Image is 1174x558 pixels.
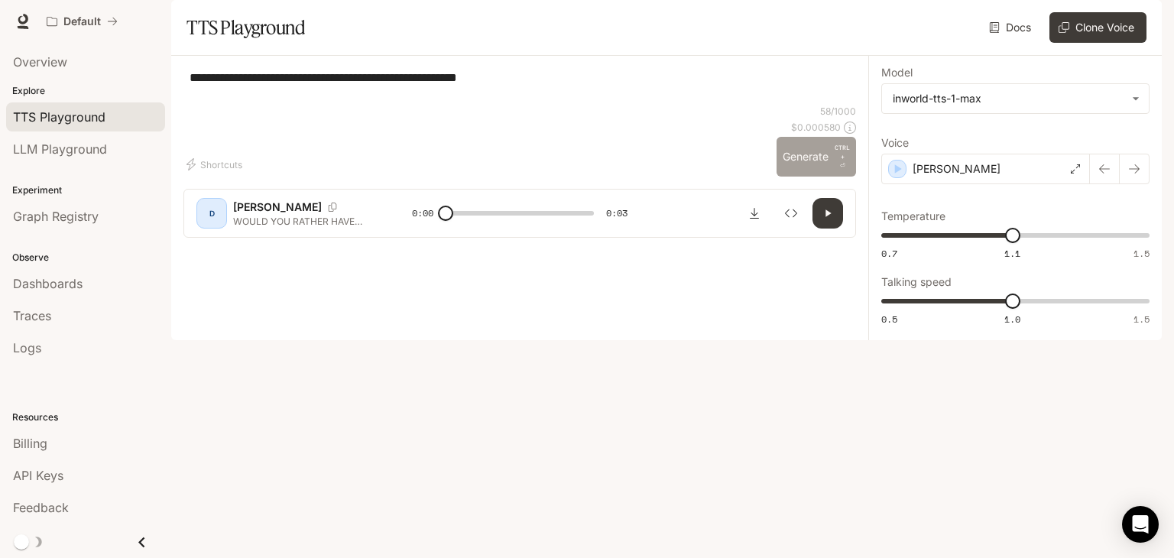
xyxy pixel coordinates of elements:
[893,91,1124,106] div: inworld-tts-1-max
[835,143,850,161] p: CTRL +
[820,105,856,118] p: 58 / 1000
[881,277,952,287] p: Talking speed
[63,15,101,28] p: Default
[1049,12,1146,43] button: Clone Voice
[233,215,375,228] p: WOULD YOU RATHER HAVE HUGE SHOULDERS OR HUGE CHEST?
[1122,506,1159,543] div: Open Intercom Messenger
[739,198,770,229] button: Download audio
[412,206,433,221] span: 0:00
[1133,247,1150,260] span: 1.5
[881,247,897,260] span: 0.7
[777,137,856,177] button: GenerateCTRL +⏎
[882,84,1149,113] div: inworld-tts-1-max
[835,143,850,170] p: ⏎
[986,12,1037,43] a: Docs
[791,121,841,134] p: $ 0.000580
[881,313,897,326] span: 0.5
[322,203,343,212] button: Copy Voice ID
[186,12,305,43] h1: TTS Playground
[1004,247,1020,260] span: 1.1
[776,198,806,229] button: Inspect
[606,206,628,221] span: 0:03
[1133,313,1150,326] span: 1.5
[881,211,945,222] p: Temperature
[913,161,1000,177] p: [PERSON_NAME]
[233,200,322,215] p: [PERSON_NAME]
[1004,313,1020,326] span: 1.0
[199,201,224,225] div: D
[183,152,248,177] button: Shortcuts
[881,138,909,148] p: Voice
[881,67,913,78] p: Model
[40,6,125,37] button: All workspaces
